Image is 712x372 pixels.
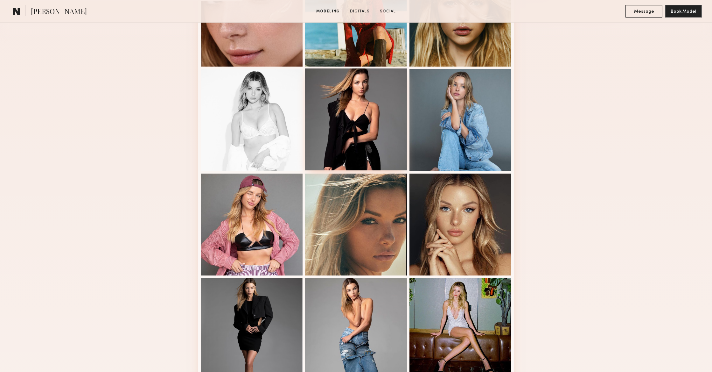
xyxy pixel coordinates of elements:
a: Book Model [665,8,702,14]
button: Message [625,5,662,18]
a: Digitals [347,9,372,14]
span: [PERSON_NAME] [31,6,87,18]
a: Social [377,9,398,14]
a: Modeling [314,9,342,14]
button: Book Model [665,5,702,18]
